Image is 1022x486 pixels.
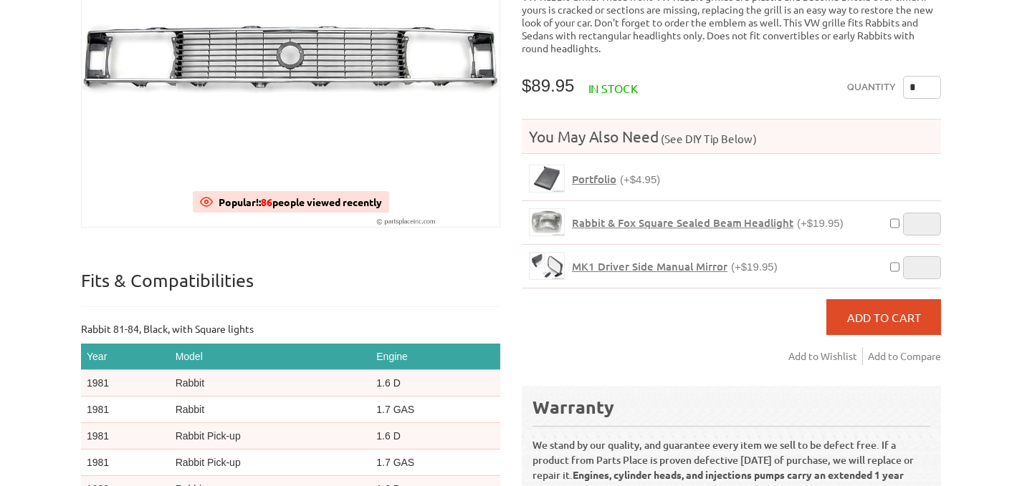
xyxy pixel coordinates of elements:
[371,449,500,475] td: 1.7 GAS
[81,321,500,336] p: Rabbit 81-84, Black, with Square lights
[868,347,941,365] a: Add to Compare
[170,422,371,449] td: Rabbit Pick-up
[81,449,170,475] td: 1981
[788,347,863,365] a: Add to Wishlist
[170,449,371,475] td: Rabbit Pick-up
[522,127,941,146] h4: You May Also Need
[81,396,170,422] td: 1981
[659,132,757,145] span: (See DIY Tip Below)
[530,253,564,279] img: MK1 Driver Side Manual Mirror
[522,76,574,95] span: $89.95
[572,259,727,273] span: MK1 Driver Side Manual Mirror
[81,344,170,370] th: Year
[533,395,930,419] div: Warranty
[529,165,565,193] a: Portfolio
[731,261,778,273] span: (+$19.95)
[530,165,564,192] img: Portfolio
[588,81,638,95] span: In stock
[847,76,896,99] label: Quantity
[620,173,660,185] span: (+$4.95)
[529,208,565,236] a: Rabbit & Fox Square Sealed Beam Headlight
[371,422,500,449] td: 1.6 D
[371,344,500,370] th: Engine
[572,260,778,273] a: MK1 Driver Side Manual Mirror(+$19.95)
[826,299,941,335] button: Add to Cart
[371,396,500,422] td: 1.7 GAS
[529,252,565,280] a: MK1 Driver Side Manual Mirror
[81,269,500,307] p: Fits & Compatibilities
[170,396,371,422] td: Rabbit
[572,215,793,230] span: Rabbit & Fox Square Sealed Beam Headlight
[530,209,564,235] img: Rabbit & Fox Square Sealed Beam Headlight
[572,172,660,186] a: Portfolio(+$4.95)
[847,310,921,324] span: Add to Cart
[572,172,616,186] span: Portfolio
[371,369,500,396] td: 1.6 D
[572,216,844,230] a: Rabbit & Fox Square Sealed Beam Headlight(+$19.95)
[170,369,371,396] td: Rabbit
[81,422,170,449] td: 1981
[797,217,844,229] span: (+$19.95)
[81,369,170,396] td: 1981
[170,344,371,370] th: Model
